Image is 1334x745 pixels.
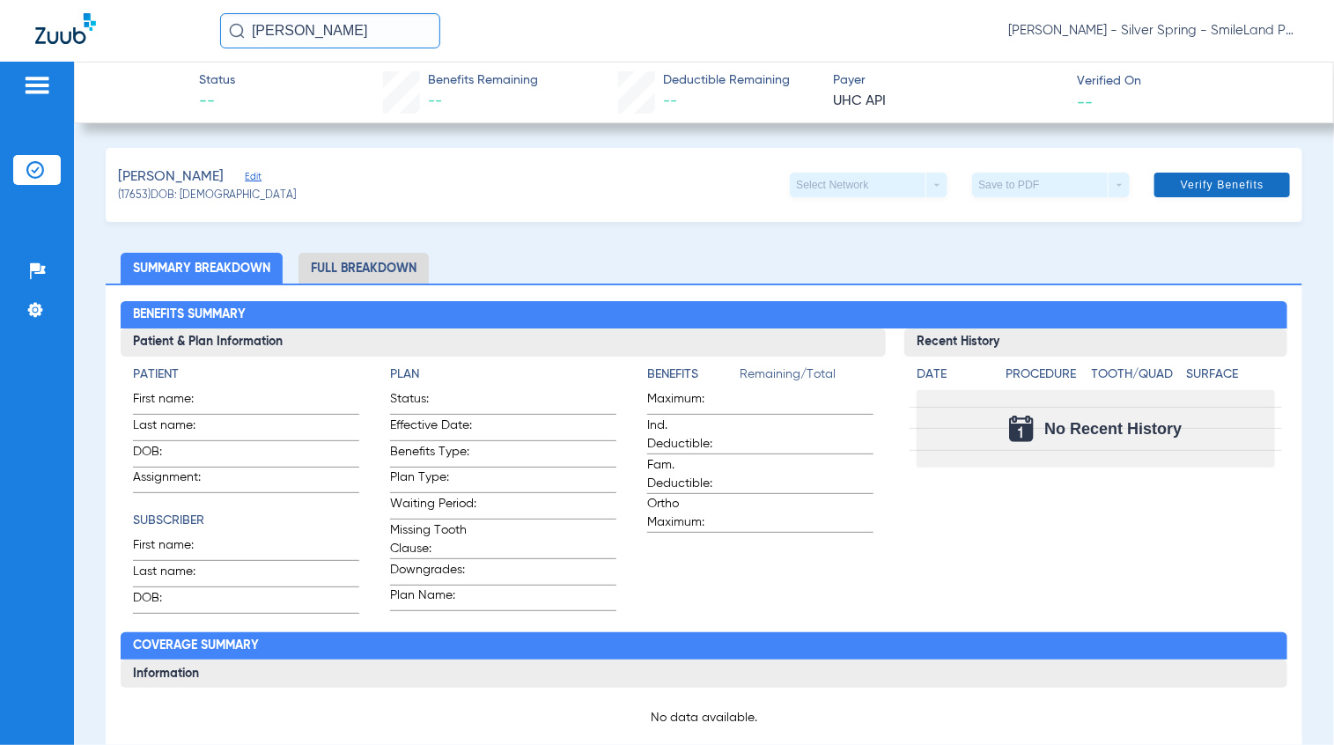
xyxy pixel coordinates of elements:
[220,13,440,48] input: Search for patients
[35,13,96,44] img: Zuub Logo
[390,390,476,414] span: Status:
[133,589,219,613] span: DOB:
[1092,365,1180,384] h4: Tooth/Quad
[390,521,476,558] span: Missing Tooth Clause:
[428,71,538,90] span: Benefits Remaining
[917,365,991,384] h4: Date
[663,94,677,108] span: --
[133,709,1274,727] p: No data available.
[245,171,261,188] span: Edit
[1006,365,1085,390] app-breakdown-title: Procedure
[904,328,1286,357] h3: Recent History
[133,390,219,414] span: First name:
[390,586,476,610] span: Plan Name:
[647,365,740,384] h4: Benefits
[390,443,476,467] span: Benefits Type:
[133,563,219,586] span: Last name:
[133,365,359,384] h4: Patient
[133,468,219,492] span: Assignment:
[663,71,790,90] span: Deductible Remaining
[1154,173,1290,197] button: Verify Benefits
[1186,365,1275,390] app-breakdown-title: Surface
[121,660,1286,688] h3: Information
[647,365,740,390] app-breakdown-title: Benefits
[1006,365,1085,384] h4: Procedure
[23,75,51,96] img: hamburger-icon
[390,417,476,440] span: Effective Date:
[1181,178,1264,192] span: Verify Benefits
[199,71,235,90] span: Status
[121,328,886,357] h3: Patient & Plan Information
[390,495,476,519] span: Waiting Period:
[1186,365,1275,384] h4: Surface
[199,91,235,113] span: --
[121,253,283,284] li: Summary Breakdown
[133,536,219,560] span: First name:
[133,417,219,440] span: Last name:
[133,512,359,530] h4: Subscriber
[1008,22,1299,40] span: [PERSON_NAME] - Silver Spring - SmileLand PD
[1077,72,1305,91] span: Verified On
[647,456,733,493] span: Fam. Deductible:
[428,94,442,108] span: --
[917,365,991,390] app-breakdown-title: Date
[647,390,733,414] span: Maximum:
[390,468,476,492] span: Plan Type:
[834,71,1062,90] span: Payer
[740,365,873,390] span: Remaining/Total
[1009,416,1034,442] img: Calendar
[118,188,296,204] span: (17653) DOB: [DEMOGRAPHIC_DATA]
[298,253,429,284] li: Full Breakdown
[1246,660,1334,745] iframe: Chat Widget
[121,301,1286,329] h2: Benefits Summary
[133,443,219,467] span: DOB:
[647,417,733,454] span: Ind. Deductible:
[390,561,476,585] span: Downgrades:
[834,91,1062,113] span: UHC API
[1044,420,1182,438] span: No Recent History
[121,632,1286,660] h2: Coverage Summary
[118,166,224,188] span: [PERSON_NAME]
[1077,92,1093,111] span: --
[647,495,733,532] span: Ortho Maximum:
[1092,365,1180,390] app-breakdown-title: Tooth/Quad
[390,365,616,384] h4: Plan
[229,23,245,39] img: Search Icon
